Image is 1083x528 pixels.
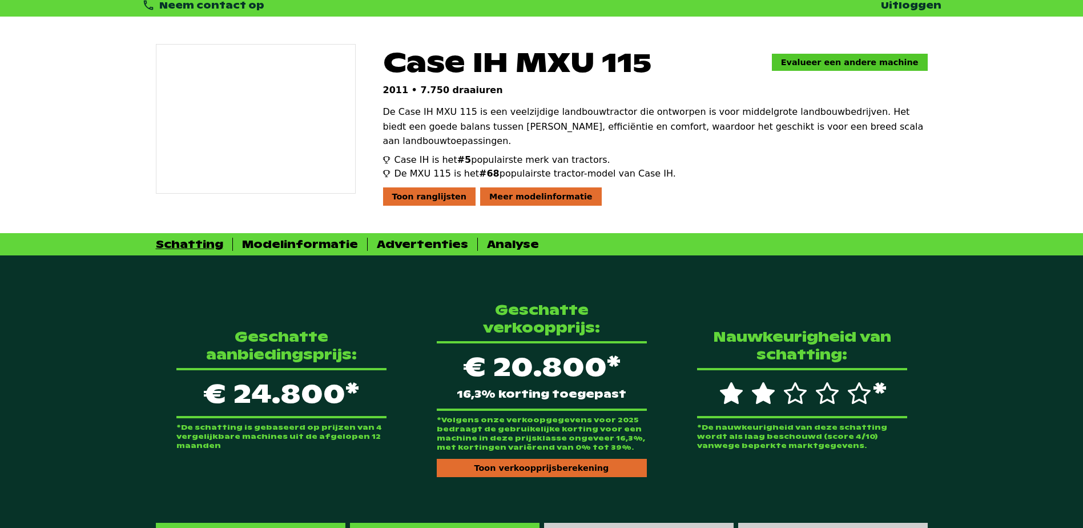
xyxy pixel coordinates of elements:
div: Analyse [487,238,539,251]
p: *De nauwkeurigheid van deze schatting wordt als laag beschouwd (score 4/10) vanwege beperkte mark... [697,423,907,450]
p: Nauwkeurigheid van schatting: [697,328,907,363]
div: Toon verkoopprijsberekening [437,459,647,477]
span: #68 [479,168,500,179]
div: Modelinformatie [242,238,358,251]
span: 16,3% korting toegepast [457,389,626,399]
span: Case IH MXU 115 [383,44,651,80]
div: Meer modelinformatie [480,187,602,206]
span: De MXU 115 is het populairste tractor-model van Case IH. [394,167,676,181]
p: Geschatte aanbiedingsprijs: [176,328,387,363]
p: 2011 • 7.750 draaiuren [383,85,928,95]
div: € 20.800* [437,341,647,411]
p: *Volgens onze verkoopgegevens voor 2025 bedraagt de gebruikelijke korting voor een machine in dez... [437,415,647,452]
div: Toon ranglijsten [383,187,476,206]
div: Schatting [156,238,223,251]
span: Case IH is het populairste merk van tractors. [394,153,610,167]
p: € 24.800* [176,368,387,418]
div: Advertenties [377,238,468,251]
p: Geschatte verkoopprijs: [437,301,647,337]
p: *De schatting is gebaseerd op prijzen van 4 vergelijkbare machines uit de afgelopen 12 maanden [176,423,387,450]
a: Evalueer een andere machine [772,54,928,71]
span: #5 [457,154,472,165]
p: De Case IH MXU 115 is een veelzijdige landbouwtractor die ontworpen is voor middelgrote landbouwb... [383,105,928,149]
